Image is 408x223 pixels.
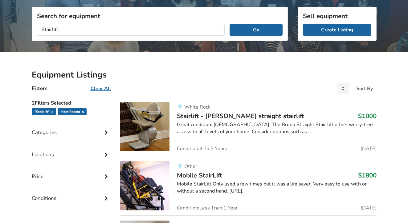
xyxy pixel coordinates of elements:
[37,12,283,20] h3: Search for equipment
[177,171,222,180] span: Mobile StairLift
[32,97,111,108] h5: 2 Filters Selected
[120,161,169,210] img: mobility-mobile stairlift
[32,183,111,205] div: Conditions
[37,24,225,36] input: I am looking for...
[120,102,169,151] img: mobility-stairlift - bruno straight stairlift
[91,85,111,92] u: Clear All
[184,163,197,170] span: Other
[358,171,377,179] h3: $1800
[120,102,376,156] a: mobility-stairlift - bruno straight stairliftWhite RockStairlift - [PERSON_NAME] straight stairli...
[358,112,377,120] h3: $1000
[177,121,376,135] div: Great condition. [DEMOGRAPHIC_DATA]. The Bruno Straight Stair lift offers worry-free access to al...
[361,146,377,151] span: [DATE]
[361,205,377,210] span: [DATE]
[303,24,371,36] a: Create Listing
[177,205,238,210] span: Condition: Less Than 1 Year
[32,70,377,80] h2: Equipment Listings
[32,117,111,139] div: Categories
[177,181,376,195] div: Mobile StairLift Only used a few times but it was a life saver. Very easy to use with or without ...
[32,85,47,92] h4: Filters
[356,86,373,91] div: Sort By
[177,146,227,151] span: Condition: 3 To 5 Years
[303,12,371,20] h3: Sell equipment
[32,139,111,161] div: Locations
[58,108,86,115] div: Most recent
[32,108,56,115] div: "Stairlift"
[230,24,282,36] button: Go
[120,156,376,215] a: mobility-mobile stairlift OtherMobile StairLift$1800Mobile StairLift Only used a few times but it...
[184,104,210,110] span: White Rock
[177,112,304,120] span: Stairlift - [PERSON_NAME] straight stairlift
[32,161,111,183] div: Price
